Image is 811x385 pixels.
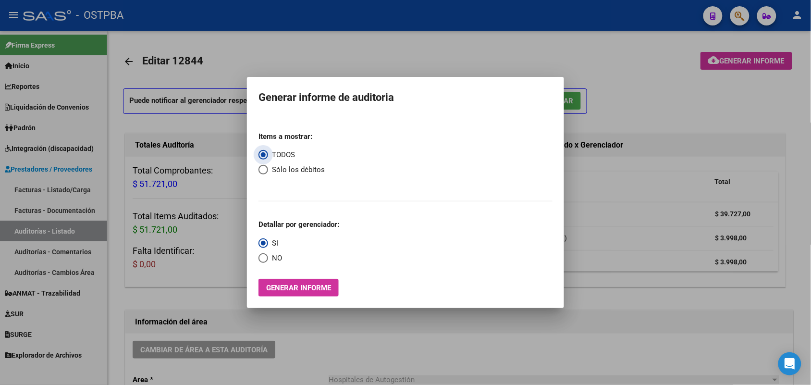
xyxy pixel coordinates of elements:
mat-radio-group: Select an option [258,212,339,263]
span: SI [268,238,278,249]
span: Sólo los débitos [268,164,325,175]
h1: Generar informe de auditoria [258,88,553,107]
strong: Detallar por gerenciador: [258,220,339,229]
mat-radio-group: Select an option [258,124,325,190]
div: Open Intercom Messenger [778,352,801,375]
strong: Items a mostrar: [258,132,312,141]
span: NO [268,253,282,264]
span: TODOS [268,149,295,161]
span: Generar informe [266,284,331,292]
button: Generar informe [258,279,339,297]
